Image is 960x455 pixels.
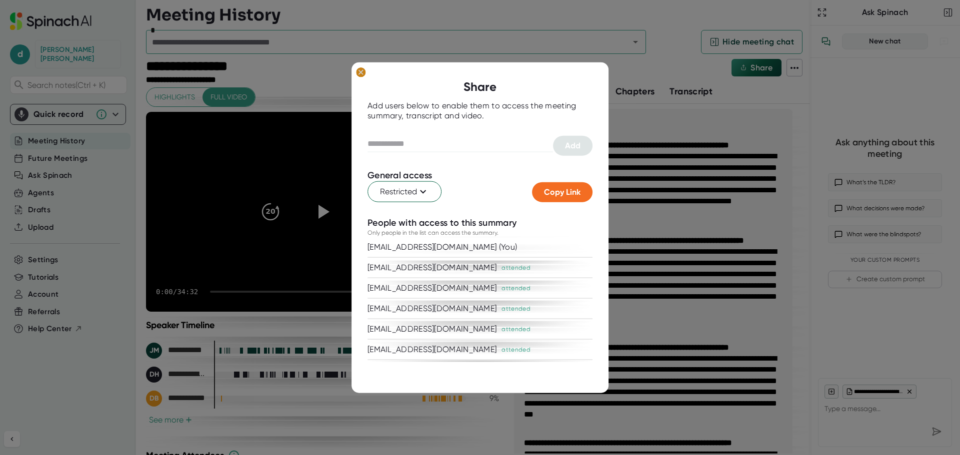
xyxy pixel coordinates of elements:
button: Add [553,136,592,156]
div: People with access to this summary [367,217,516,229]
div: attended [501,325,530,334]
div: attended [501,304,530,313]
div: Only people in the list can access the summary. [367,228,498,237]
b: Share [463,79,496,94]
div: Add users below to enable them to access the meeting summary, transcript and video. [367,101,592,121]
div: attended [501,345,530,354]
span: Restricted [380,186,429,198]
div: [EMAIL_ADDRESS][DOMAIN_NAME] [367,263,496,273]
div: [EMAIL_ADDRESS][DOMAIN_NAME] [367,324,496,334]
div: attended [501,263,530,272]
div: [EMAIL_ADDRESS][DOMAIN_NAME] [367,345,496,355]
div: [EMAIL_ADDRESS][DOMAIN_NAME] [367,304,496,314]
div: [EMAIL_ADDRESS][DOMAIN_NAME] (You) [367,242,517,252]
div: attended [501,284,530,293]
button: Restricted [367,181,441,202]
div: General access [367,170,432,181]
span: Add [565,141,580,150]
span: Copy Link [544,187,580,197]
button: Copy Link [532,182,592,202]
div: [EMAIL_ADDRESS][DOMAIN_NAME] [367,283,496,293]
